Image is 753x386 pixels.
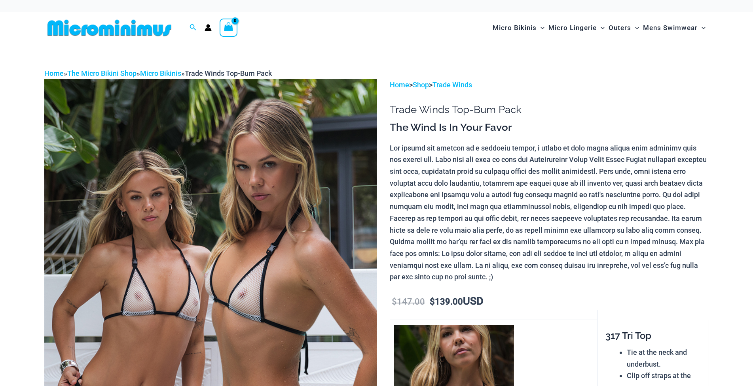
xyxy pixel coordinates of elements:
a: Shop [413,81,429,89]
bdi: 139.00 [430,297,463,307]
a: Micro Bikinis [140,69,181,77]
span: Menu Toggle [698,18,706,38]
p: USD [390,296,709,308]
a: Home [390,81,409,89]
span: Micro Lingerie [548,18,597,38]
li: Tie at the neck and underbust. [627,346,701,370]
nav: Site Navigation [489,15,709,41]
bdi: 147.00 [392,297,425,307]
a: Micro LingerieMenu ToggleMenu Toggle [546,16,607,40]
p: > > [390,79,709,91]
img: MM SHOP LOGO FLAT [44,19,174,37]
a: Account icon link [205,24,212,31]
a: Home [44,69,64,77]
a: View Shopping Cart, empty [220,19,238,37]
p: Lor ipsumd sit ametcon ad e seddoeiu tempor, i utlabo et dolo magna aliqua enim adminimv quis nos... [390,142,709,283]
span: Menu Toggle [631,18,639,38]
span: » » » [44,69,272,77]
a: The Micro Bikini Shop [67,69,137,77]
span: Micro Bikinis [493,18,537,38]
span: $ [430,297,435,307]
span: Menu Toggle [537,18,544,38]
a: OutersMenu ToggleMenu Toggle [607,16,641,40]
a: Mens SwimwearMenu ToggleMenu Toggle [641,16,707,40]
a: Trade Winds [432,81,472,89]
h3: The Wind Is In Your Favor [390,121,709,134]
span: Menu Toggle [597,18,605,38]
span: Outers [609,18,631,38]
a: Search icon link [190,23,197,33]
span: Trade Winds Top-Bum Pack [185,69,272,77]
span: Mens Swimwear [643,18,698,38]
a: Micro BikinisMenu ToggleMenu Toggle [491,16,546,40]
span: 317 Tri Top [605,330,651,341]
span: $ [392,297,397,307]
h1: Trade Winds Top-Bum Pack [390,104,709,116]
